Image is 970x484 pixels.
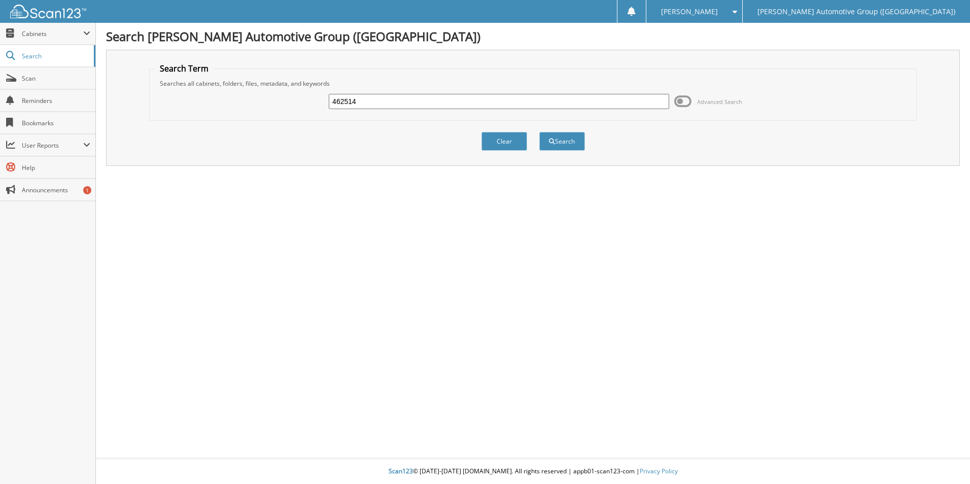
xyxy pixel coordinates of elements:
[22,141,83,150] span: User Reports
[155,79,911,88] div: Searches all cabinets, folders, files, metadata, and keywords
[83,186,91,194] div: 1
[757,9,955,15] span: [PERSON_NAME] Automotive Group ([GEOGRAPHIC_DATA])
[539,132,585,151] button: Search
[155,63,214,74] legend: Search Term
[640,467,678,475] a: Privacy Policy
[697,98,742,106] span: Advanced Search
[389,467,413,475] span: Scan123
[96,459,970,484] div: © [DATE]-[DATE] [DOMAIN_NAME]. All rights reserved | appb01-scan123-com |
[22,29,83,38] span: Cabinets
[22,186,90,194] span: Announcements
[10,5,86,18] img: scan123-logo-white.svg
[106,28,960,45] h1: Search [PERSON_NAME] Automotive Group ([GEOGRAPHIC_DATA])
[22,119,90,127] span: Bookmarks
[22,163,90,172] span: Help
[661,9,718,15] span: [PERSON_NAME]
[22,52,89,60] span: Search
[481,132,527,151] button: Clear
[22,74,90,83] span: Scan
[22,96,90,105] span: Reminders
